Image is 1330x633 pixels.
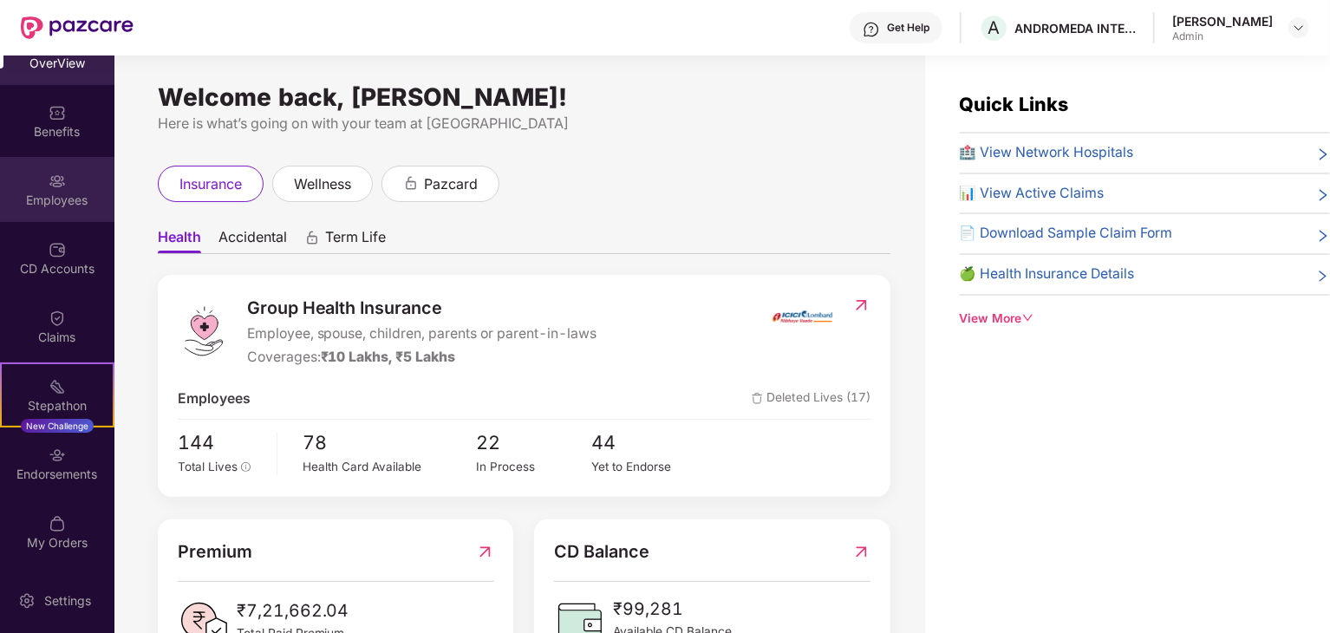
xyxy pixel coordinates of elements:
div: Settings [39,592,96,610]
span: Health [158,228,201,253]
img: svg+xml;base64,PHN2ZyBpZD0iQ0RfQWNjb3VudHMiIGRhdGEtbmFtZT0iQ0QgQWNjb3VudHMiIHhtbG5zPSJodHRwOi8vd3... [49,241,66,258]
img: RedirectIcon [852,538,870,565]
span: Accidental [218,228,287,253]
div: Admin [1172,29,1273,43]
span: 📊 View Active Claims [960,183,1105,205]
span: Group Health Insurance [247,295,597,322]
span: 🏥 View Network Hospitals [960,142,1134,164]
img: svg+xml;base64,PHN2ZyBpZD0iRHJvcGRvd24tMzJ4MzIiIHhtbG5zPSJodHRwOi8vd3d3LnczLm9yZy8yMDAwL3N2ZyIgd2... [1292,21,1306,35]
img: RedirectIcon [476,538,494,565]
span: Quick Links [960,93,1069,115]
span: right [1316,186,1330,205]
div: Coverages: [247,347,597,369]
div: Yet to Endorse [592,458,707,476]
span: Premium [178,538,252,565]
div: View More [960,310,1330,329]
img: svg+xml;base64,PHN2ZyBpZD0iRW5kb3JzZW1lbnRzIiB4bWxucz0iaHR0cDovL3d3dy53My5vcmcvMjAwMC9zdmciIHdpZH... [49,447,66,464]
span: ₹10 Lakhs, ₹5 Lakhs [321,349,456,365]
span: down [1022,312,1034,324]
img: svg+xml;base64,PHN2ZyBpZD0iTXlfT3JkZXJzIiBkYXRhLW5hbWU9Ik15IE9yZGVycyIgeG1sbnM9Imh0dHA6Ly93d3cudz... [49,515,66,532]
img: svg+xml;base64,PHN2ZyBpZD0iQmVuZWZpdHMiIHhtbG5zPSJodHRwOi8vd3d3LnczLm9yZy8yMDAwL3N2ZyIgd2lkdGg9Ij... [49,104,66,121]
span: 44 [592,428,707,458]
img: svg+xml;base64,PHN2ZyBpZD0iRW1wbG95ZWVzIiB4bWxucz0iaHR0cDovL3d3dy53My5vcmcvMjAwMC9zdmciIHdpZHRoPS... [49,173,66,190]
img: insurerIcon [770,295,835,338]
span: right [1316,267,1330,285]
div: Stepathon [2,397,113,414]
div: New Challenge [21,419,94,433]
span: right [1316,146,1330,164]
img: svg+xml;base64,PHN2ZyBpZD0iSGVscC0zMngzMiIgeG1sbnM9Imh0dHA6Ly93d3cudzMub3JnLzIwMDAvc3ZnIiB3aWR0aD... [863,21,880,38]
span: Term Life [325,228,386,253]
div: animation [403,175,419,191]
span: ₹99,281 [613,596,732,623]
div: ANDROMEDA INTELLIGENT TECHNOLOGY SERVICES PRIVATE LIMITED [1014,20,1136,36]
img: logo [178,305,230,357]
img: svg+xml;base64,PHN2ZyBpZD0iU2V0dGluZy0yMHgyMCIgeG1sbnM9Imh0dHA6Ly93d3cudzMub3JnLzIwMDAvc3ZnIiB3aW... [18,592,36,610]
div: Here is what’s going on with your team at [GEOGRAPHIC_DATA] [158,113,890,134]
span: 🍏 Health Insurance Details [960,264,1135,285]
div: Welcome back, [PERSON_NAME]! [158,90,890,104]
span: CD Balance [554,538,649,565]
div: Health Card Available [303,458,477,476]
span: insurance [179,173,242,195]
span: Employee, spouse, children, parents or parent-in-laws [247,323,597,345]
div: animation [304,230,320,245]
span: Deleted Lives (17) [752,388,870,410]
div: [PERSON_NAME] [1172,13,1273,29]
span: ₹7,21,662.04 [237,597,349,624]
div: In Process [476,458,591,476]
span: 📄 Download Sample Claim Form [960,223,1173,245]
div: Get Help [887,21,929,35]
span: 22 [476,428,591,458]
span: wellness [294,173,351,195]
span: info-circle [241,462,251,473]
span: A [988,17,1001,38]
img: New Pazcare Logo [21,16,134,39]
span: 78 [303,428,477,458]
span: pazcard [424,173,478,195]
span: right [1316,226,1330,245]
img: RedirectIcon [852,297,870,314]
span: Total Lives [178,460,238,473]
img: deleteIcon [752,393,763,404]
img: svg+xml;base64,PHN2ZyB4bWxucz0iaHR0cDovL3d3dy53My5vcmcvMjAwMC9zdmciIHdpZHRoPSIyMSIgaGVpZ2h0PSIyMC... [49,378,66,395]
span: 144 [178,428,264,458]
span: Employees [178,388,251,410]
img: svg+xml;base64,PHN2ZyBpZD0iQ2xhaW0iIHhtbG5zPSJodHRwOi8vd3d3LnczLm9yZy8yMDAwL3N2ZyIgd2lkdGg9IjIwIi... [49,310,66,327]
